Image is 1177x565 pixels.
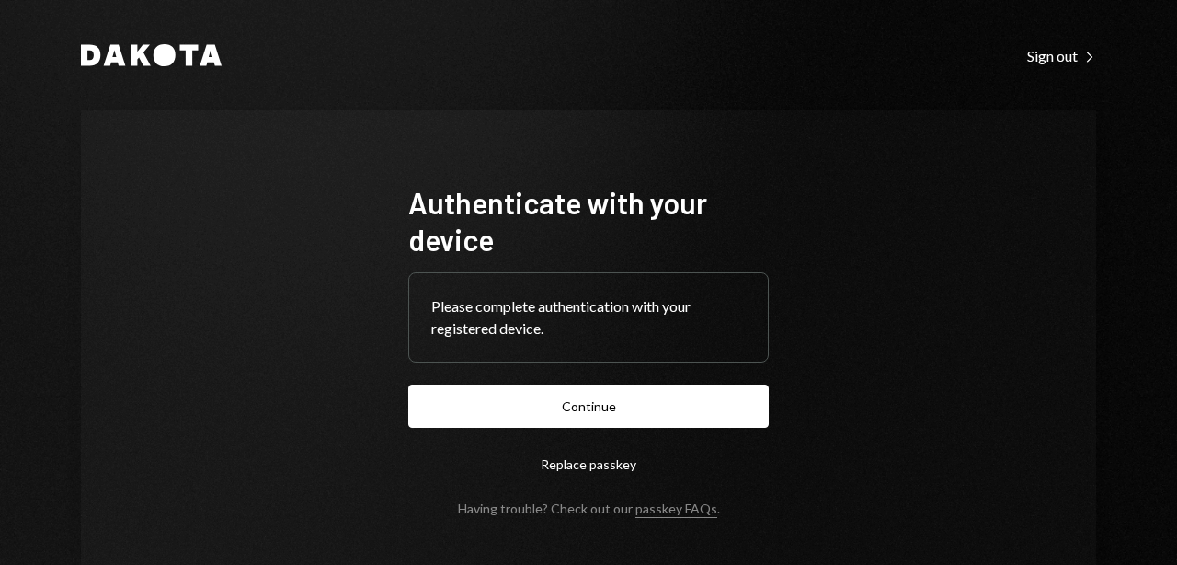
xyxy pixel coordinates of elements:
h1: Authenticate with your device [408,184,769,258]
div: Please complete authentication with your registered device. [431,295,746,340]
button: Replace passkey [408,443,769,486]
a: passkey FAQs [635,501,717,518]
div: Having trouble? Check out our . [458,501,720,516]
div: Sign out [1027,47,1096,65]
button: Continue [408,385,769,428]
a: Sign out [1027,45,1096,65]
